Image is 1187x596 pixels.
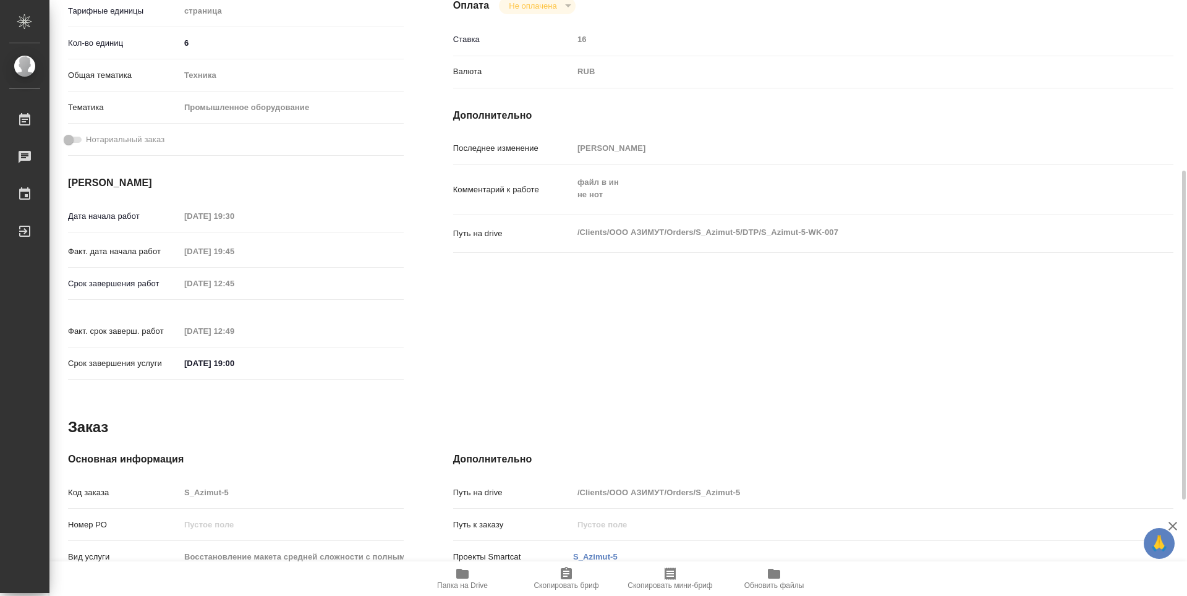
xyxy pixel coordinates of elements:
[68,325,180,338] p: Факт. срок заверш. работ
[180,97,404,118] div: Промышленное оборудование
[68,417,108,437] h2: Заказ
[68,176,404,190] h4: [PERSON_NAME]
[411,561,514,596] button: Папка на Drive
[68,357,180,370] p: Срок завершения услуги
[68,452,404,467] h4: Основная информация
[505,1,560,11] button: Не оплачена
[514,561,618,596] button: Скопировать бриф
[453,108,1173,123] h4: Дополнительно
[573,139,1113,157] input: Пустое поле
[437,581,488,590] span: Папка на Drive
[453,33,573,46] p: Ставка
[68,551,180,563] p: Вид услуги
[180,322,288,340] input: Пустое поле
[573,516,1113,534] input: Пустое поле
[1144,528,1175,559] button: 🙏
[453,184,573,196] p: Комментарий к работе
[68,245,180,258] p: Факт. дата начала работ
[453,66,573,78] p: Валюта
[180,483,404,501] input: Пустое поле
[180,548,404,566] input: Пустое поле
[68,5,180,17] p: Тарифные единицы
[453,551,573,563] p: Проекты Smartcat
[180,354,288,372] input: ✎ Введи что-нибудь
[573,30,1113,48] input: Пустое поле
[744,581,804,590] span: Обновить файлы
[180,516,404,534] input: Пустое поле
[573,552,618,561] a: S_Azimut-5
[573,222,1113,243] textarea: /Clients/ООО АЗИМУТ/Orders/S_Azimut-5/DTP/S_Azimut-5-WK-007
[180,275,288,292] input: Пустое поле
[180,242,288,260] input: Пустое поле
[453,487,573,499] p: Путь на drive
[68,101,180,114] p: Тематика
[453,142,573,155] p: Последнее изменение
[1149,530,1170,556] span: 🙏
[86,134,164,146] span: Нотариальный заказ
[453,519,573,531] p: Путь к заказу
[628,581,712,590] span: Скопировать мини-бриф
[453,452,1173,467] h4: Дополнительно
[180,65,404,86] div: Техника
[68,210,180,223] p: Дата начала работ
[573,483,1113,501] input: Пустое поле
[180,207,288,225] input: Пустое поле
[180,1,404,22] div: страница
[573,172,1113,205] textarea: файл в ин не нот
[68,278,180,290] p: Срок завершения работ
[68,487,180,499] p: Код заказа
[722,561,826,596] button: Обновить файлы
[68,519,180,531] p: Номер РО
[180,34,404,52] input: ✎ Введи что-нибудь
[453,228,573,240] p: Путь на drive
[68,37,180,49] p: Кол-во единиц
[68,69,180,82] p: Общая тематика
[618,561,722,596] button: Скопировать мини-бриф
[534,581,598,590] span: Скопировать бриф
[573,61,1113,82] div: RUB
